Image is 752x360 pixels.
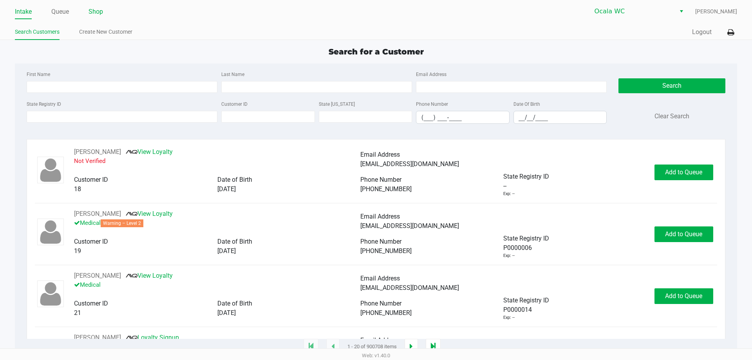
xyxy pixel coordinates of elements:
[221,101,248,108] label: Customer ID
[74,147,121,157] button: See customer info
[416,71,446,78] label: Email Address
[360,151,400,158] span: Email Address
[665,230,702,238] span: Add to Queue
[27,101,61,108] label: State Registry ID
[503,243,532,253] span: P0000006
[654,226,713,242] button: Add to Queue
[79,27,132,37] a: Create New Customer
[416,111,509,123] input: Format: (999) 999-9999
[360,176,401,183] span: Phone Number
[217,309,236,317] span: [DATE]
[101,219,143,227] span: Warning – Level 2
[74,247,81,255] span: 19
[676,4,687,18] button: Select
[74,333,121,342] button: See customer info
[595,7,671,16] span: Ocala WC
[360,238,401,245] span: Phone Number
[618,78,725,93] button: Search
[360,247,412,255] span: [PHONE_NUMBER]
[665,292,702,300] span: Add to Queue
[360,160,459,168] span: [EMAIL_ADDRESS][DOMAIN_NAME]
[654,112,689,121] button: Clear Search
[360,309,412,317] span: [PHONE_NUMBER]
[51,6,69,17] a: Queue
[89,6,103,17] a: Shop
[360,275,400,282] span: Email Address
[692,27,712,37] button: Logout
[360,284,459,291] span: [EMAIL_ADDRESS][DOMAIN_NAME]
[513,101,540,108] label: Date Of Birth
[27,71,50,78] label: First Name
[513,111,607,124] kendo-maskedtextbox: Format: MM/DD/YYYY
[503,297,549,304] span: State Registry ID
[304,339,318,355] app-submit-button: Move to first page
[514,111,607,123] input: Format: MM/DD/YYYY
[74,209,121,219] button: See customer info
[654,165,713,180] button: Add to Queue
[665,168,702,176] span: Add to Queue
[695,7,737,16] span: [PERSON_NAME]
[74,300,108,307] span: Customer ID
[503,173,549,180] span: State Registry ID
[503,253,515,259] div: Exp: --
[319,101,355,108] label: State [US_STATE]
[74,157,360,166] p: Not Verified
[217,238,252,245] span: Date of Birth
[74,185,81,193] span: 18
[217,247,236,255] span: [DATE]
[360,300,401,307] span: Phone Number
[360,185,412,193] span: [PHONE_NUMBER]
[217,185,236,193] span: [DATE]
[426,339,441,355] app-submit-button: Move to last page
[74,309,81,317] span: 21
[326,339,340,355] app-submit-button: Previous
[126,210,173,217] a: View Loyalty
[74,280,360,289] p: Medical
[15,27,60,37] a: Search Customers
[360,336,400,344] span: Email Address
[74,238,108,245] span: Customer ID
[503,315,515,321] div: Exp: --
[416,101,448,108] label: Phone Number
[221,71,244,78] label: Last Name
[74,219,360,228] p: Medical
[217,176,252,183] span: Date of Birth
[360,222,459,230] span: [EMAIL_ADDRESS][DOMAIN_NAME]
[654,288,713,304] button: Add to Queue
[347,343,397,351] span: 1 - 20 of 900708 items
[126,272,173,279] a: View Loyalty
[74,271,121,280] button: See customer info
[126,148,173,156] a: View Loyalty
[503,305,532,315] span: P0000014
[405,339,418,355] app-submit-button: Next
[217,300,252,307] span: Date of Birth
[126,334,179,341] a: Loyalty Signup
[329,47,424,56] span: Search for a Customer
[503,191,515,197] div: Exp: --
[503,235,549,242] span: State Registry ID
[360,213,400,220] span: Email Address
[15,6,32,17] a: Intake
[503,181,506,191] span: --
[362,353,390,358] span: Web: v1.40.0
[74,176,108,183] span: Customer ID
[416,111,510,124] kendo-maskedtextbox: Format: (999) 999-9999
